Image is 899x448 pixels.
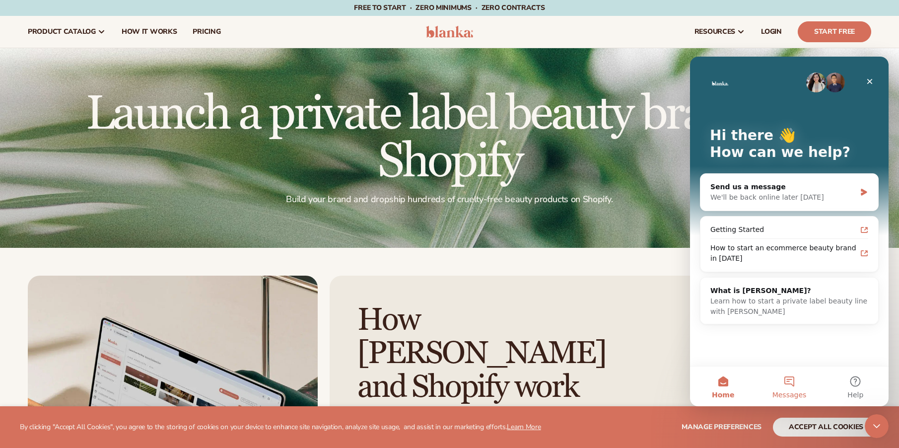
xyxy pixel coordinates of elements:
iframe: Intercom live chat [690,57,889,406]
button: Manage preferences [682,418,761,437]
span: LOGIN [761,28,782,36]
a: product catalog [20,16,114,48]
a: Start Free [798,21,871,42]
a: pricing [185,16,228,48]
span: product catalog [28,28,96,36]
a: resources [687,16,753,48]
span: pricing [193,28,220,36]
span: Free to start · ZERO minimums · ZERO contracts [354,3,545,12]
p: Build your brand and dropship hundreds of cruelty-free beauty products on Shopify. [28,194,871,205]
h1: Launch a private label beauty brand on Shopify [28,90,871,186]
button: accept all cookies [773,418,879,437]
a: How It Works [114,16,185,48]
p: By clicking "Accept All Cookies", you agree to the storing of cookies on your device to enhance s... [20,423,541,432]
img: logo [426,26,473,38]
iframe: Intercom live chat [865,414,889,438]
h2: How [PERSON_NAME] and Shopify work together [357,303,659,437]
a: Learn More [507,422,541,432]
span: Manage preferences [682,422,761,432]
a: LOGIN [753,16,790,48]
span: How It Works [122,28,177,36]
span: resources [694,28,735,36]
